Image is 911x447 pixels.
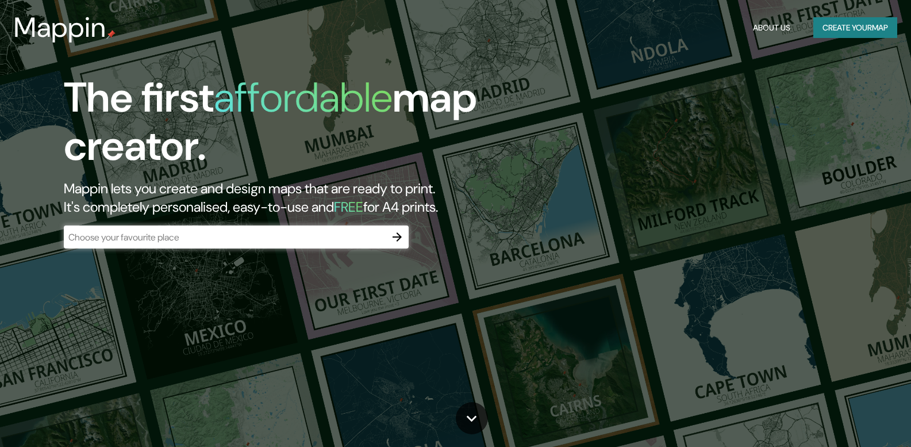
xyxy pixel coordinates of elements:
[334,198,363,216] h5: FREE
[14,12,106,44] h3: Mappin
[106,30,116,39] img: mappin-pin
[214,71,393,124] h1: affordable
[64,231,386,244] input: Choose your favourite place
[64,74,520,179] h1: The first map creator.
[813,17,897,39] button: Create yourmap
[748,17,795,39] button: About Us
[64,179,520,216] h2: Mappin lets you create and design maps that are ready to print. It's completely personalised, eas...
[809,402,898,434] iframe: Help widget launcher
